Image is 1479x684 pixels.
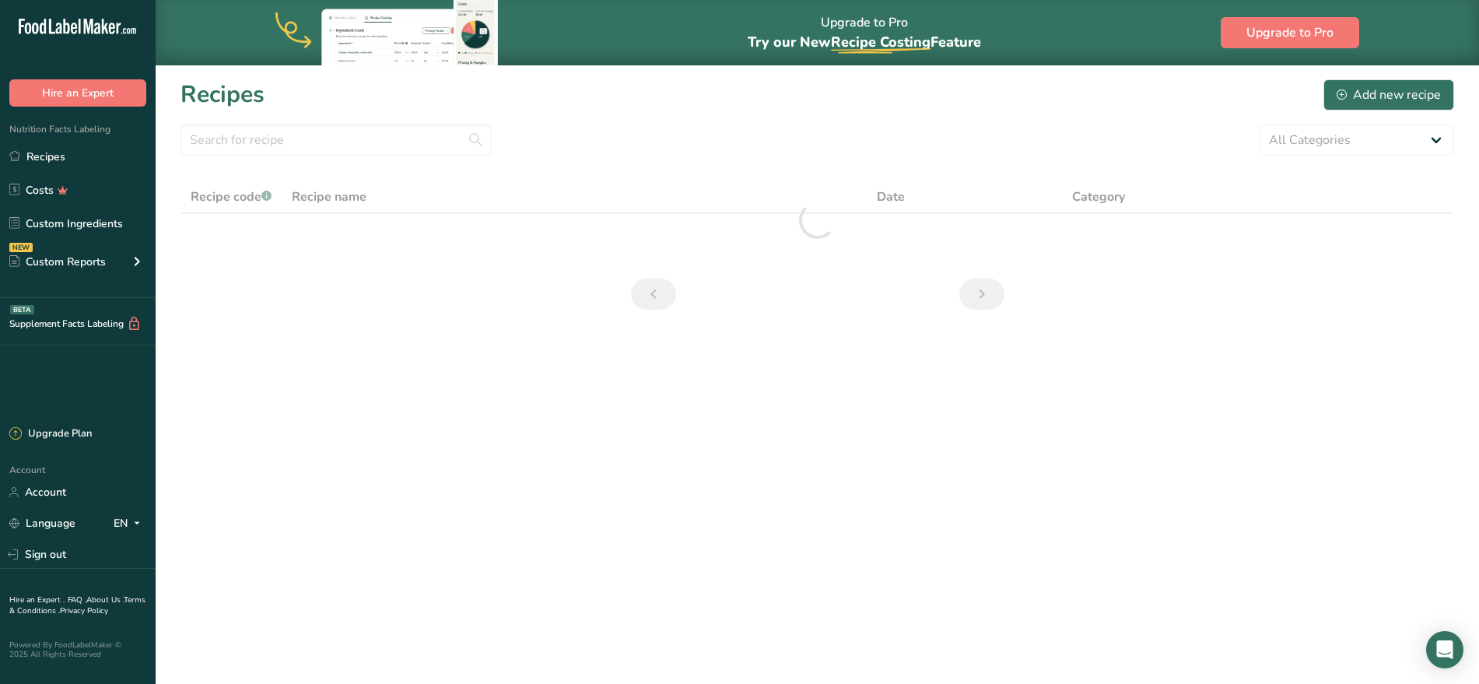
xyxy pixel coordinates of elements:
div: EN [114,514,146,533]
div: Upgrade to Pro [748,1,981,65]
a: Language [9,510,75,537]
button: Add new recipe [1323,79,1454,110]
div: Custom Reports [9,254,106,270]
div: Add new recipe [1337,86,1441,104]
span: Upgrade to Pro [1246,23,1334,42]
span: Recipe Costing [831,33,931,51]
a: Privacy Policy [60,605,108,616]
h1: Recipes [180,77,265,112]
input: Search for recipe [180,125,492,156]
div: Upgrade Plan [9,426,92,442]
div: Powered By FoodLabelMaker © 2025 All Rights Reserved [9,640,146,659]
div: BETA [10,305,34,314]
a: Previous page [631,279,676,310]
a: Terms & Conditions . [9,595,145,616]
button: Hire an Expert [9,79,146,107]
span: Try our New Feature [748,33,981,51]
a: About Us . [86,595,124,605]
a: Hire an Expert . [9,595,65,605]
div: Open Intercom Messenger [1426,631,1463,668]
div: NEW [9,243,33,252]
a: FAQ . [68,595,86,605]
button: Upgrade to Pro [1221,17,1359,48]
a: Next page [959,279,1004,310]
